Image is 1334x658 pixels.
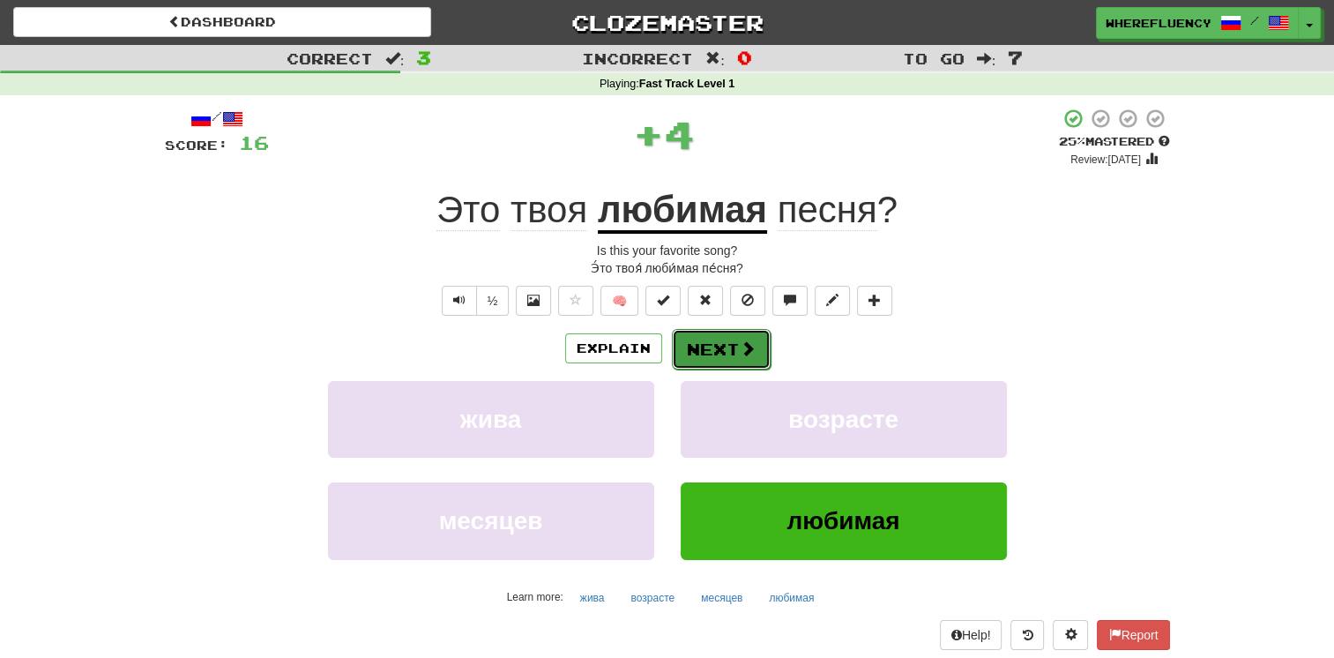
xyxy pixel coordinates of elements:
button: месяцев [328,482,654,559]
button: Set this sentence to 100% Mastered (alt+m) [645,286,681,316]
span: / [1250,14,1259,26]
button: возрасте [681,381,1007,458]
span: любимая [786,507,899,535]
button: месяцев [691,585,752,611]
button: любимая [759,585,824,611]
strong: Fast Track Level 1 [639,78,735,90]
a: Dashboard [13,7,431,37]
span: 0 [737,47,752,68]
button: Ignore sentence (alt+i) [730,286,765,316]
span: 4 [664,112,695,156]
button: ½ [476,286,510,316]
button: жива [570,585,615,611]
button: Report [1097,620,1169,650]
span: 3 [416,47,431,68]
span: wherefluency [1106,15,1211,31]
button: возрасте [621,585,684,611]
span: + [633,108,664,161]
span: жива [460,406,521,433]
button: 🧠 [600,286,638,316]
button: Play sentence audio (ctl+space) [442,286,477,316]
button: Next [672,329,771,370]
span: месяцев [439,507,543,535]
button: Round history (alt+y) [1010,620,1044,650]
button: Favorite sentence (alt+f) [558,286,593,316]
span: : [385,51,405,66]
button: Add to collection (alt+a) [857,286,892,316]
span: Incorrect [582,49,693,67]
button: любимая [681,482,1007,559]
span: : [705,51,725,66]
button: Show image (alt+x) [516,286,551,316]
a: Clozemaster [458,7,876,38]
span: твоя [510,189,587,231]
div: / [165,108,269,130]
small: Learn more: [507,591,563,603]
div: Is this your favorite song? [165,242,1170,259]
button: Discuss sentence (alt+u) [772,286,808,316]
div: Text-to-speech controls [438,286,510,316]
div: Э́то твоя́ люби́мая пе́сня? [165,259,1170,277]
span: 25 % [1059,134,1085,148]
span: песня [778,189,877,231]
span: 7 [1008,47,1023,68]
button: Explain [565,333,662,363]
button: Reset to 0% Mastered (alt+r) [688,286,723,316]
span: : [977,51,996,66]
button: Help! [940,620,1002,650]
span: возрасте [788,406,898,433]
button: жива [328,381,654,458]
span: To go [903,49,965,67]
span: Correct [287,49,373,67]
span: ? [767,189,898,231]
div: Mastered [1059,134,1170,150]
span: Score: [165,138,228,153]
span: 16 [239,131,269,153]
button: Edit sentence (alt+d) [815,286,850,316]
small: Review: [DATE] [1070,153,1141,166]
span: Это [436,189,500,231]
u: любимая [598,189,767,234]
a: wherefluency / [1096,7,1299,39]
